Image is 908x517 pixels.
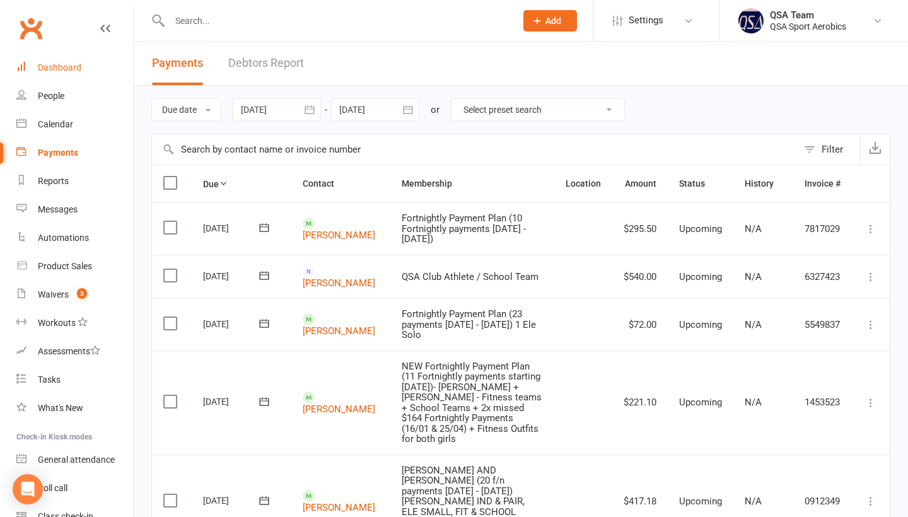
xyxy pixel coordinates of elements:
[38,289,69,299] div: Waivers
[679,397,722,408] span: Upcoming
[545,16,561,26] span: Add
[38,318,76,328] div: Workouts
[402,212,526,245] span: Fortnightly Payment Plan (10 Fortnightly payments [DATE] - [DATE])
[303,229,375,241] a: [PERSON_NAME]
[745,223,762,235] span: N/A
[203,392,261,411] div: [DATE]
[16,394,133,422] a: What's New
[16,54,133,82] a: Dashboard
[738,8,764,33] img: thumb_image1645967867.png
[16,446,133,474] a: General attendance kiosk mode
[203,266,261,286] div: [DATE]
[16,474,133,502] a: Roll call
[679,319,722,330] span: Upcoming
[16,252,133,281] a: Product Sales
[679,223,722,235] span: Upcoming
[431,102,439,117] div: or
[16,281,133,309] a: Waivers 3
[16,110,133,139] a: Calendar
[77,288,87,299] span: 3
[770,21,846,32] div: QSA Sport Aerobics
[745,271,762,282] span: N/A
[793,165,852,202] th: Invoice #
[390,165,554,202] th: Membership
[679,496,722,507] span: Upcoming
[16,82,133,110] a: People
[38,204,78,214] div: Messages
[303,277,375,289] a: [PERSON_NAME]
[303,502,375,513] a: [PERSON_NAME]
[612,202,668,255] td: $295.50
[612,351,668,455] td: $221.10
[793,351,852,455] td: 1453523
[203,314,261,334] div: [DATE]
[16,337,133,366] a: Assessments
[16,167,133,195] a: Reports
[523,10,577,32] button: Add
[291,165,390,202] th: Contact
[303,325,375,337] a: [PERSON_NAME]
[629,6,663,35] span: Settings
[402,271,538,282] span: QSA Club Athlete / School Team
[679,271,722,282] span: Upcoming
[228,42,304,85] a: Debtors Report
[152,56,203,69] span: Payments
[38,403,83,413] div: What's New
[38,261,92,271] div: Product Sales
[554,165,612,202] th: Location
[16,195,133,224] a: Messages
[612,165,668,202] th: Amount
[793,298,852,351] td: 5549837
[38,148,78,158] div: Payments
[745,319,762,330] span: N/A
[770,9,846,21] div: QSA Team
[152,134,798,165] input: Search by contact name or invoice number
[798,134,860,165] button: Filter
[16,139,133,167] a: Payments
[402,308,536,340] span: Fortnightly Payment Plan (23 payments [DATE] - [DATE]) 1 Ele Solo
[612,298,668,351] td: $72.00
[192,165,291,202] th: Due
[15,13,47,44] a: Clubworx
[303,403,375,414] a: [PERSON_NAME]
[16,309,133,337] a: Workouts
[793,202,852,255] td: 7817029
[151,98,221,121] button: Due date
[203,218,261,238] div: [DATE]
[166,12,507,30] input: Search...
[612,255,668,298] td: $540.00
[668,165,733,202] th: Status
[402,361,542,445] span: NEW Fortnightly Payment Plan (11 Fortnightly payments starting [DATE])- [PERSON_NAME] + [PERSON_N...
[152,42,203,85] button: Payments
[793,255,852,298] td: 6327423
[745,397,762,408] span: N/A
[38,375,61,385] div: Tasks
[16,366,133,394] a: Tasks
[38,455,115,465] div: General attendance
[38,176,69,186] div: Reports
[822,142,843,157] div: Filter
[38,346,100,356] div: Assessments
[733,165,793,202] th: History
[16,224,133,252] a: Automations
[38,62,81,73] div: Dashboard
[38,233,89,243] div: Automations
[13,474,43,504] div: Open Intercom Messenger
[38,91,64,101] div: People
[203,491,261,510] div: [DATE]
[38,483,67,493] div: Roll call
[38,119,73,129] div: Calendar
[745,496,762,507] span: N/A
